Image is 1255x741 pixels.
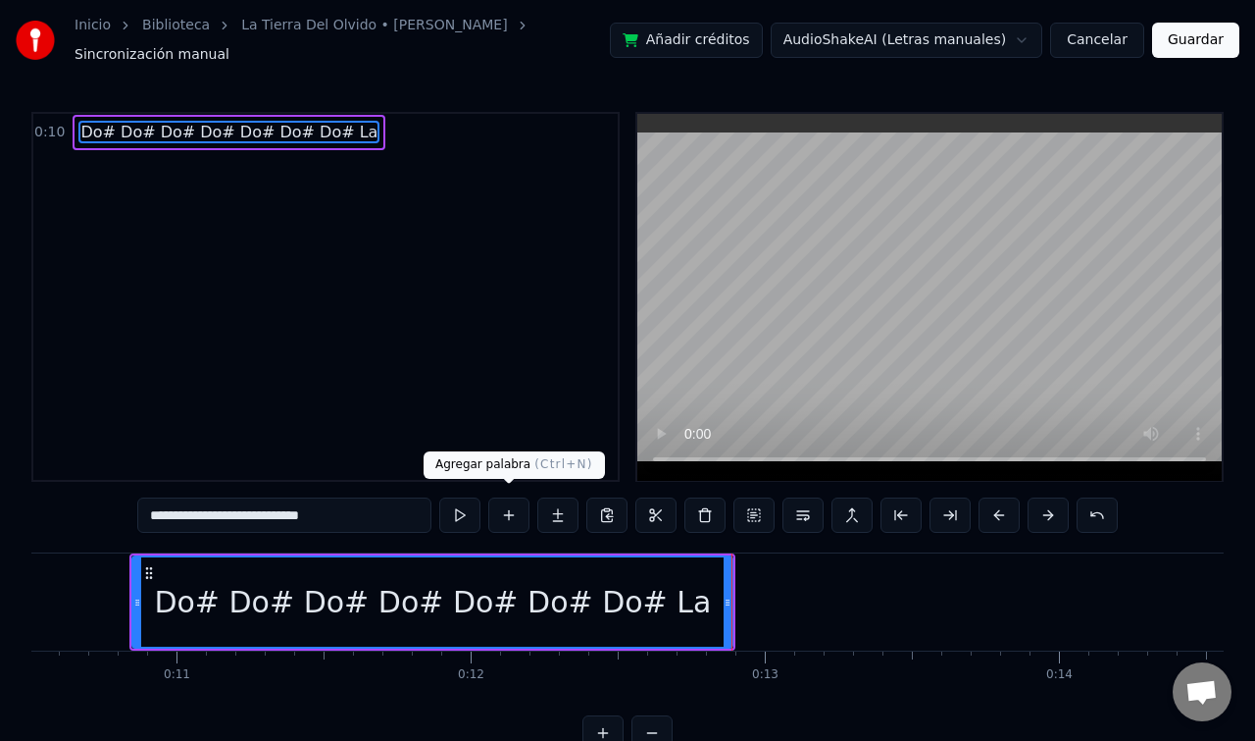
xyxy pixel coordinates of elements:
[610,23,763,58] button: Añadir créditos
[1050,23,1144,58] button: Cancelar
[752,667,778,683] div: 0:13
[164,667,190,683] div: 0:11
[1173,662,1231,721] div: Chat abierto
[75,16,610,65] nav: breadcrumb
[424,451,605,479] div: Agregar palabra
[75,45,229,65] span: Sincronización manual
[1152,23,1239,58] button: Guardar
[75,16,111,35] a: Inicio
[458,667,484,683] div: 0:12
[34,123,65,142] span: 0:10
[154,580,711,624] div: Do# Do# Do# Do# Do# Do# Do# La
[1046,667,1073,683] div: 0:14
[241,16,507,35] a: La Tierra Del Olvido • [PERSON_NAME]
[16,21,55,60] img: youka
[78,121,379,143] span: Do# Do# Do# Do# Do# Do# Do# La
[534,457,592,471] span: ( Ctrl+N )
[142,16,210,35] a: Biblioteca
